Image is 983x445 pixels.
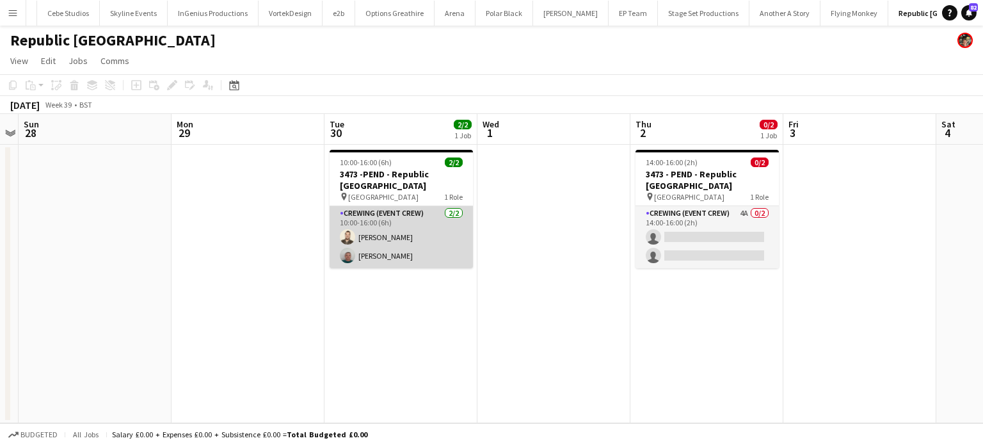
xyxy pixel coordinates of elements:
span: 82 [969,3,978,12]
div: Salary £0.00 + Expenses £0.00 + Subsistence £0.00 = [112,430,367,439]
span: 10:00-16:00 (6h) [340,158,392,167]
span: 2/2 [454,120,472,129]
span: 29 [175,125,193,140]
a: Edit [36,53,61,69]
h3: 3473 - PEND - Republic [GEOGRAPHIC_DATA] [635,168,779,191]
span: 30 [328,125,344,140]
button: Stage Set Productions [658,1,749,26]
span: Fri [788,118,799,130]
app-job-card: 14:00-16:00 (2h)0/23473 - PEND - Republic [GEOGRAPHIC_DATA] [GEOGRAPHIC_DATA]1 RoleCrewing (Event... [635,150,779,268]
div: BST [79,100,92,109]
span: Mon [177,118,193,130]
div: 1 Job [760,131,777,140]
span: [GEOGRAPHIC_DATA] [348,192,419,202]
button: Polar Black [476,1,533,26]
span: Jobs [68,55,88,67]
a: 82 [961,5,977,20]
span: View [10,55,28,67]
span: Week 39 [42,100,74,109]
span: Budgeted [20,430,58,439]
span: 2 [634,125,651,140]
button: Options Greathire [355,1,435,26]
button: VortekDesign [259,1,323,26]
span: 1 [481,125,499,140]
span: Wed [483,118,499,130]
button: Another A Story [749,1,820,26]
app-card-role: Crewing (Event Crew)2/210:00-16:00 (6h)[PERSON_NAME][PERSON_NAME] [330,206,473,268]
button: Flying Monkey [820,1,888,26]
button: Cebe Studios [37,1,100,26]
span: 1 Role [444,192,463,202]
a: Comms [95,53,134,69]
button: Arena [435,1,476,26]
span: Total Budgeted £0.00 [287,430,367,439]
button: Budgeted [6,428,60,442]
span: 14:00-16:00 (2h) [646,158,698,167]
button: [PERSON_NAME] [533,1,609,26]
span: 28 [22,125,39,140]
span: 3 [787,125,799,140]
span: Tue [330,118,344,130]
span: Edit [41,55,56,67]
span: All jobs [70,430,101,439]
button: EP Team [609,1,658,26]
app-job-card: 10:00-16:00 (6h)2/23473 -PEND - Republic [GEOGRAPHIC_DATA] [GEOGRAPHIC_DATA]1 RoleCrewing (Event ... [330,150,473,268]
span: 4 [939,125,955,140]
a: Jobs [63,53,93,69]
span: 0/2 [751,158,769,167]
span: Sat [941,118,955,130]
button: e2b [323,1,355,26]
span: 2/2 [445,158,463,167]
button: Skyline Events [100,1,168,26]
h3: 3473 -PEND - Republic [GEOGRAPHIC_DATA] [330,168,473,191]
div: 1 Job [454,131,471,140]
div: [DATE] [10,99,40,111]
span: Sun [24,118,39,130]
button: InGenius Productions [168,1,259,26]
app-card-role: Crewing (Event Crew)4A0/214:00-16:00 (2h) [635,206,779,268]
span: Thu [635,118,651,130]
span: [GEOGRAPHIC_DATA] [654,192,724,202]
span: Comms [100,55,129,67]
span: 0/2 [760,120,778,129]
h1: Republic [GEOGRAPHIC_DATA] [10,31,216,50]
span: 1 Role [750,192,769,202]
app-user-avatar: Brayden Davison [957,33,973,48]
a: View [5,53,33,69]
